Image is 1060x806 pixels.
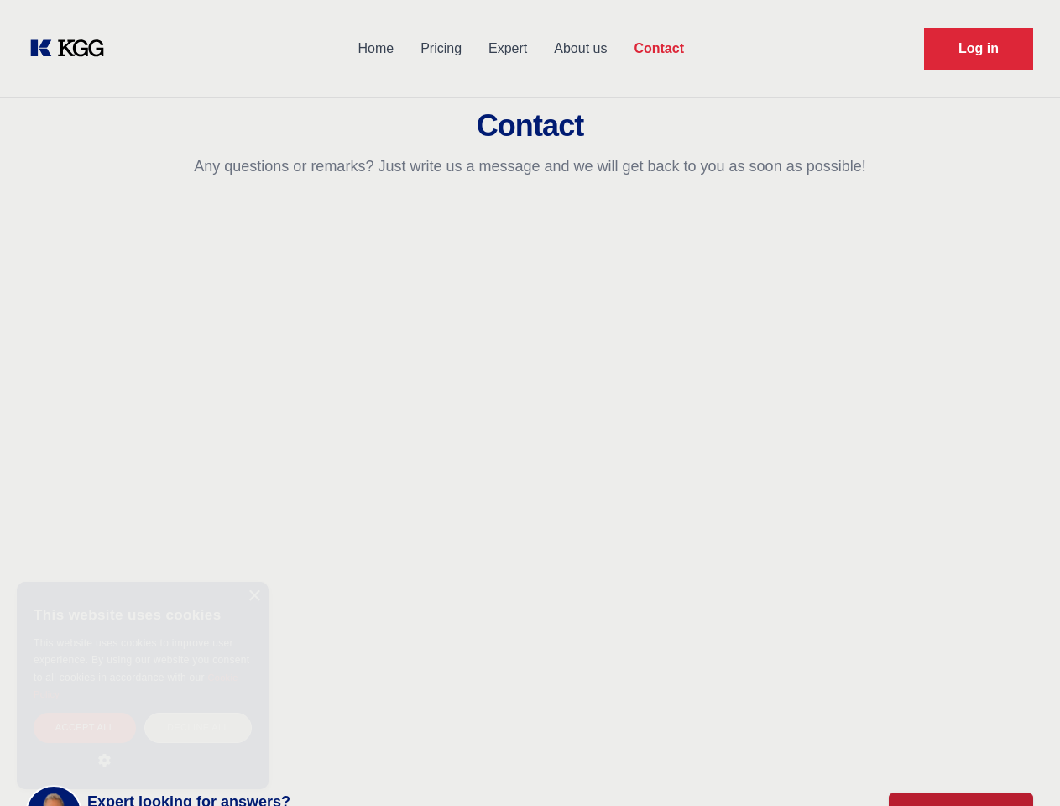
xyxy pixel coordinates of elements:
[34,713,136,742] div: Accept all
[34,673,238,699] a: Cookie Policy
[34,637,249,683] span: This website uses cookies to improve user experience. By using our website you consent to all coo...
[248,590,260,603] div: Close
[976,725,1060,806] iframe: Chat Widget
[20,156,1040,176] p: Any questions or remarks? Just write us a message and we will get back to you as soon as possible!
[540,27,620,71] a: About us
[475,27,540,71] a: Expert
[34,594,252,635] div: This website uses cookies
[20,109,1040,143] h2: Contact
[620,27,697,71] a: Contact
[924,28,1033,70] a: Request Demo
[407,27,475,71] a: Pricing
[144,713,252,742] div: Decline all
[344,27,407,71] a: Home
[27,35,117,62] a: KOL Knowledge Platform: Talk to Key External Experts (KEE)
